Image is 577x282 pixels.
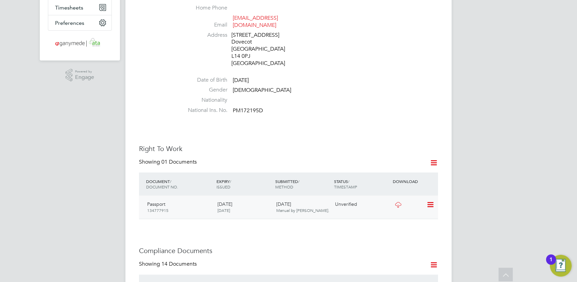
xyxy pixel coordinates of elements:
label: Home Phone [180,4,227,12]
h3: Compliance Documents [139,246,438,255]
div: STATUS [332,175,391,193]
div: [DATE] [215,198,274,216]
span: 14 Documents [161,261,197,267]
span: [DEMOGRAPHIC_DATA] [233,87,291,94]
span: ISSUED [216,184,230,189]
div: 1 [549,260,553,268]
div: Showing [139,159,198,166]
button: Preferences [48,15,111,30]
h3: Right To Work [139,144,438,153]
span: METHOD [275,184,293,189]
span: PM172195D [233,107,263,114]
span: / [170,179,171,184]
label: Gender [180,86,227,94]
span: Unverified [335,201,357,207]
label: Date of Birth [180,77,227,84]
a: Go to home page [48,37,112,48]
label: Nationality [180,97,227,104]
div: [DATE] [274,198,332,216]
span: DOCUMENT NO. [146,184,178,189]
span: Preferences [55,20,84,26]
div: Passport [144,198,215,216]
div: DOCUMENT [144,175,215,193]
div: DOWNLOAD [391,175,438,187]
span: [DATE] [217,208,230,213]
span: TIMESTAMP [334,184,357,189]
span: [DATE] [233,77,249,84]
span: / [230,179,231,184]
a: Powered byEngage [66,69,94,82]
img: ganymedesolutions-logo-retina.png [53,37,107,48]
label: Address [180,32,227,39]
span: Engage [75,74,94,80]
span: / [348,179,349,184]
span: / [298,179,299,184]
span: Manual by [PERSON_NAME]. [276,208,329,213]
label: National Ins. No. [180,107,227,114]
span: Powered by [75,69,94,74]
span: 01 Documents [161,159,197,165]
div: SUBMITTED [274,175,332,193]
a: [EMAIL_ADDRESS][DOMAIN_NAME] [233,15,278,29]
div: Showing [139,261,198,268]
label: Email [180,21,227,29]
div: [STREET_ADDRESS] Dovecot [GEOGRAPHIC_DATA] L14 0PJ [GEOGRAPHIC_DATA] [231,32,296,67]
span: Timesheets [55,4,83,11]
button: Open Resource Center, 1 new notification [550,255,572,277]
div: EXPIRY [215,175,274,193]
span: 134777915 [147,208,169,213]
